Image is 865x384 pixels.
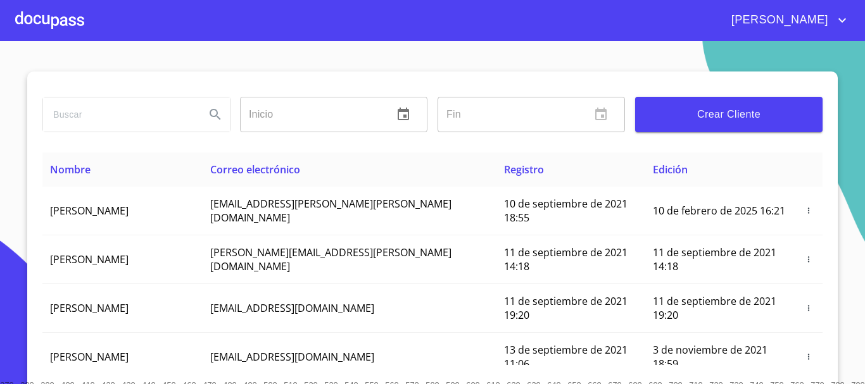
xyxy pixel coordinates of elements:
[722,10,835,30] span: [PERSON_NAME]
[504,343,628,371] span: 13 de septiembre de 2021 11:06
[504,245,628,273] span: 11 de septiembre de 2021 14:18
[210,245,451,273] span: [PERSON_NAME][EMAIL_ADDRESS][PERSON_NAME][DOMAIN_NAME]
[504,197,628,225] span: 10 de septiembre de 2021 18:55
[653,343,767,371] span: 3 de noviembre de 2021 18:59
[50,163,91,177] span: Nombre
[504,294,628,322] span: 11 de septiembre de 2021 19:20
[50,252,129,266] span: [PERSON_NAME]
[653,204,785,218] span: 10 de febrero de 2025 16:21
[50,350,129,364] span: [PERSON_NAME]
[50,204,129,218] span: [PERSON_NAME]
[210,197,451,225] span: [EMAIL_ADDRESS][PERSON_NAME][PERSON_NAME][DOMAIN_NAME]
[50,301,129,315] span: [PERSON_NAME]
[635,97,823,132] button: Crear Cliente
[210,301,374,315] span: [EMAIL_ADDRESS][DOMAIN_NAME]
[210,350,374,364] span: [EMAIL_ADDRESS][DOMAIN_NAME]
[653,163,688,177] span: Edición
[504,163,544,177] span: Registro
[653,294,776,322] span: 11 de septiembre de 2021 19:20
[43,97,195,132] input: search
[645,106,812,123] span: Crear Cliente
[210,163,300,177] span: Correo electrónico
[653,245,776,273] span: 11 de septiembre de 2021 14:18
[722,10,850,30] button: account of current user
[200,99,230,130] button: Search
